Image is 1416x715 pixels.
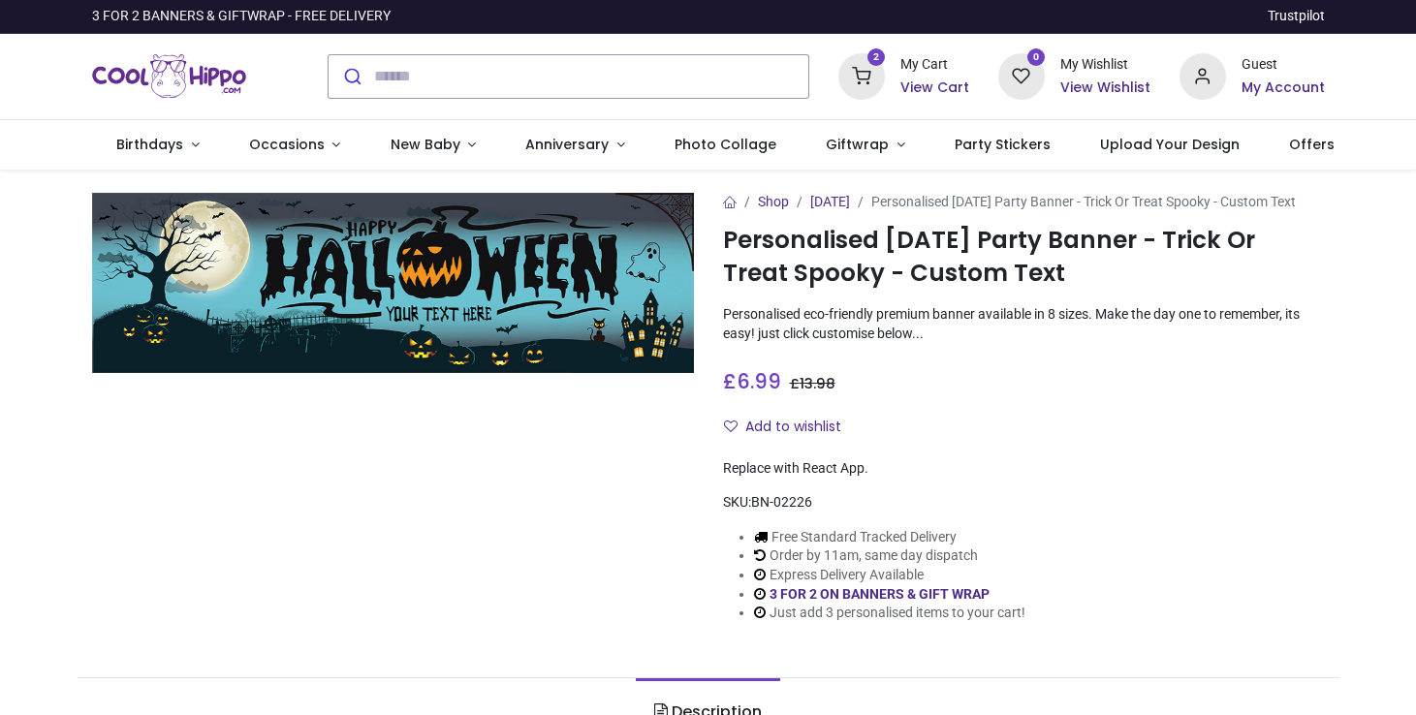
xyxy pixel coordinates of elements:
span: New Baby [391,135,460,154]
span: 13.98 [800,374,835,393]
span: Giftwrap [826,135,889,154]
li: Free Standard Tracked Delivery [754,528,1025,547]
div: 3 FOR 2 BANNERS & GIFTWRAP - FREE DELIVERY [92,7,391,26]
img: Cool Hippo [92,49,247,104]
p: Personalised eco-friendly premium banner available in 8 sizes. Make the day one to remember, its ... [723,305,1325,343]
a: 3 FOR 2 ON BANNERS & GIFT WRAP [770,586,990,602]
div: My Wishlist [1060,55,1150,75]
a: 2 [838,67,885,82]
span: Birthdays [116,135,183,154]
a: Anniversary [501,120,650,171]
h1: Personalised [DATE] Party Banner - Trick Or Treat Spooky - Custom Text [723,224,1325,291]
a: Logo of Cool Hippo [92,49,247,104]
span: 6.99 [737,367,781,395]
a: Birthdays [92,120,225,171]
div: Replace with React App. [723,459,1325,479]
sup: 0 [1027,48,1046,67]
a: View Wishlist [1060,78,1150,98]
span: Party Stickers [955,135,1051,154]
button: Submit [329,55,374,98]
li: Just add 3 personalised items to your cart! [754,604,1025,623]
sup: 2 [867,48,886,67]
button: Add to wishlistAdd to wishlist [723,411,858,444]
a: New Baby [365,120,501,171]
i: Add to wishlist [724,420,738,433]
li: Express Delivery Available [754,566,1025,585]
img: Personalised Halloween Party Banner - Trick Or Treat Spooky - Custom Text [92,193,694,373]
div: SKU: [723,493,1325,513]
li: Order by 11am, same day dispatch [754,546,1025,566]
div: My Cart [900,55,969,75]
span: Personalised [DATE] Party Banner - Trick Or Treat Spooky - Custom Text [871,194,1296,209]
a: View Cart [900,78,969,98]
span: £ [723,367,781,395]
span: Upload Your Design [1100,135,1240,154]
span: Anniversary [525,135,609,154]
div: Guest [1242,55,1325,75]
span: £ [790,374,835,393]
a: 0 [998,67,1045,82]
span: BN-02226 [751,494,812,510]
span: Occasions [249,135,325,154]
a: Giftwrap [802,120,930,171]
a: Trustpilot [1268,7,1325,26]
a: My Account [1242,78,1325,98]
a: [DATE] [810,194,850,209]
span: Photo Collage [675,135,776,154]
a: Shop [758,194,789,209]
span: Offers [1289,135,1335,154]
a: Occasions [224,120,365,171]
